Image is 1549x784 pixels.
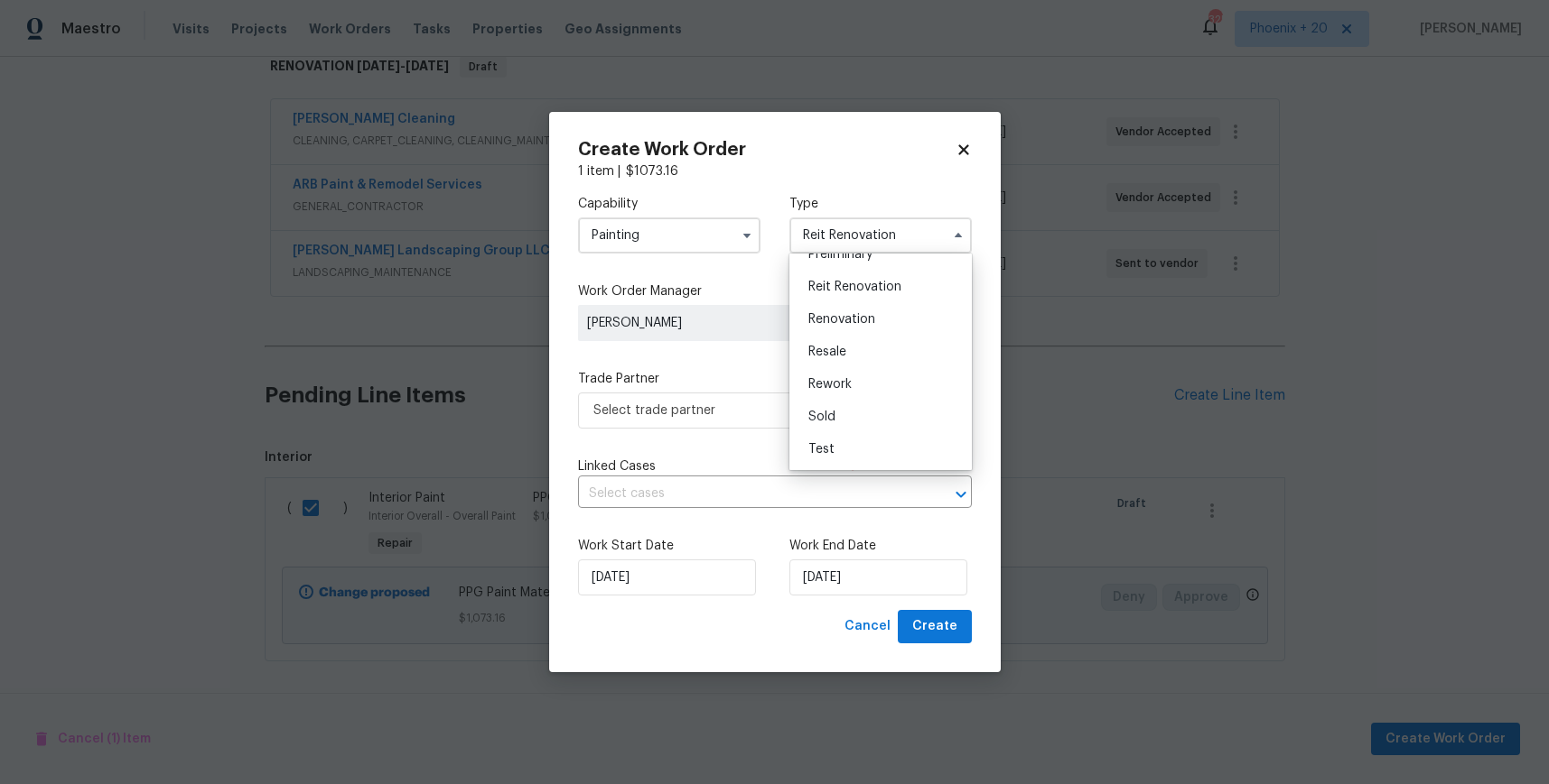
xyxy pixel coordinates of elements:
button: Hide options [947,225,969,246]
span: Linked Cases [578,457,656,475]
button: Create [898,610,972,643]
input: M/D/YYYY [789,559,967,595]
span: Sold [808,410,835,423]
span: $ 1073.16 [626,165,678,178]
span: Reit Renovation [808,281,901,293]
div: 1 item | [578,162,972,180]
input: Select... [789,217,972,254]
span: Renovation [808,313,875,326]
label: Trade Partner [578,370,972,388]
span: Rework [808,378,852,391]
label: Type [789,195,972,213]
span: Preliminary [808,248,872,261]
h2: Create Work Order [578,141,956,159]
button: Cancel [837,610,898,643]
button: Open [948,482,974,507]
span: [PERSON_NAME] [587,314,843,332]
span: Resale [808,346,846,358]
span: Cancel [844,615,891,638]
label: Work Start Date [578,537,761,555]
span: Test [808,443,835,456]
span: Select trade partner [593,401,930,420]
label: Capability [578,195,761,213]
input: Select... [578,217,761,254]
label: Work End Date [789,537,972,555]
input: Select cases [578,480,921,508]
button: Show options [736,225,758,246]
span: Create [912,615,957,638]
label: Work Order Manager [578,282,972,300]
input: M/D/YYYY [578,559,756,595]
